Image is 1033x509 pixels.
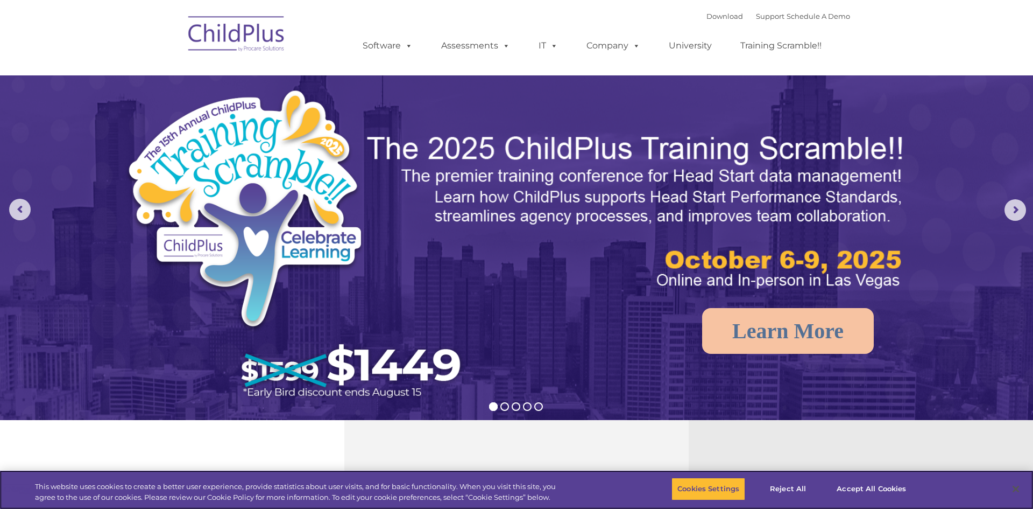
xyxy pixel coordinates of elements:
[528,35,569,57] a: IT
[702,308,874,354] a: Learn More
[576,35,651,57] a: Company
[706,12,850,20] font: |
[150,71,182,79] span: Last name
[1004,477,1028,501] button: Close
[658,35,723,57] a: University
[150,115,195,123] span: Phone number
[730,35,832,57] a: Training Scramble!!
[35,482,568,503] div: This website uses cookies to create a better user experience, provide statistics about user visit...
[756,12,784,20] a: Support
[831,478,912,500] button: Accept All Cookies
[706,12,743,20] a: Download
[430,35,521,57] a: Assessments
[183,9,291,62] img: ChildPlus by Procare Solutions
[787,12,850,20] a: Schedule A Demo
[671,478,745,500] button: Cookies Settings
[754,478,822,500] button: Reject All
[352,35,423,57] a: Software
